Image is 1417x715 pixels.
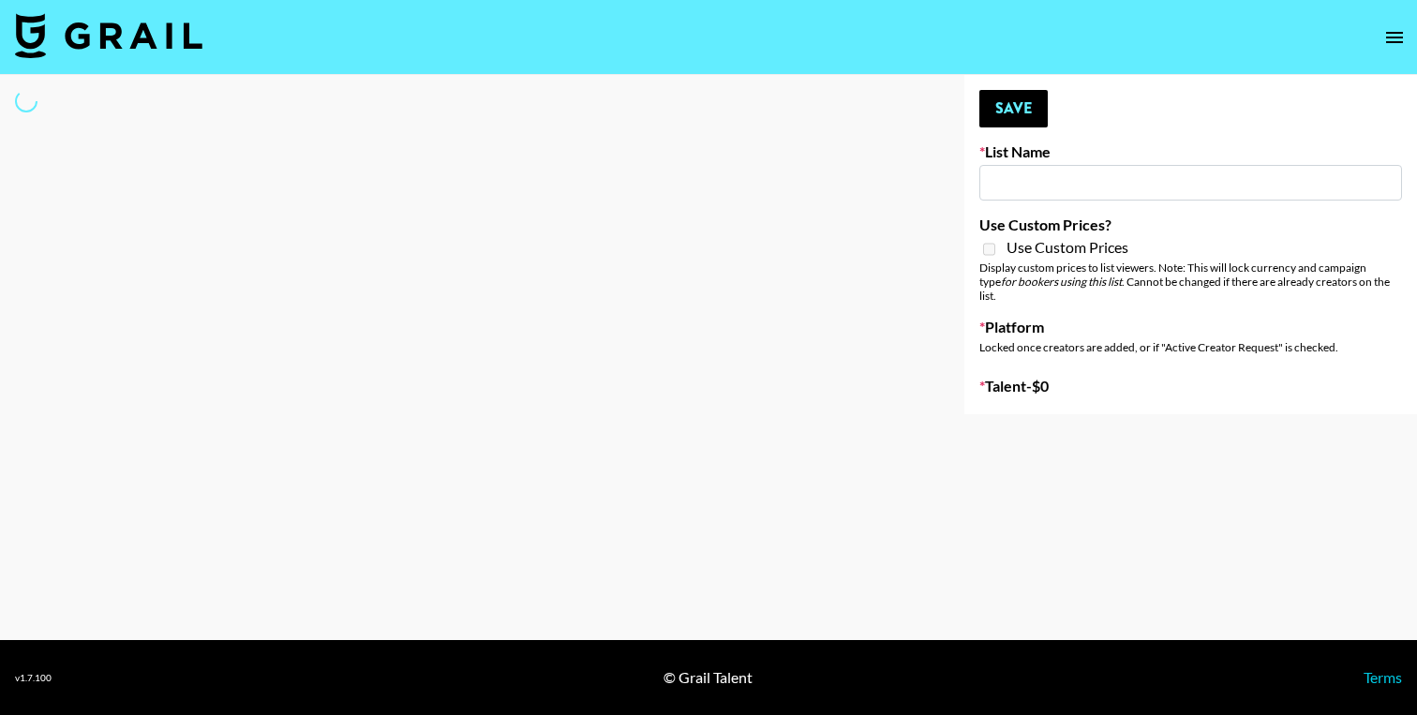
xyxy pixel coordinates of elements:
[979,318,1402,336] label: Platform
[979,142,1402,161] label: List Name
[1364,668,1402,686] a: Terms
[979,216,1402,234] label: Use Custom Prices?
[1001,275,1122,289] em: for bookers using this list
[979,340,1402,354] div: Locked once creators are added, or if "Active Creator Request" is checked.
[1007,238,1128,257] span: Use Custom Prices
[979,377,1402,395] label: Talent - $ 0
[979,90,1048,127] button: Save
[15,672,52,684] div: v 1.7.100
[664,668,753,687] div: © Grail Talent
[15,13,202,58] img: Grail Talent
[1376,19,1413,56] button: open drawer
[979,261,1402,303] div: Display custom prices to list viewers. Note: This will lock currency and campaign type . Cannot b...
